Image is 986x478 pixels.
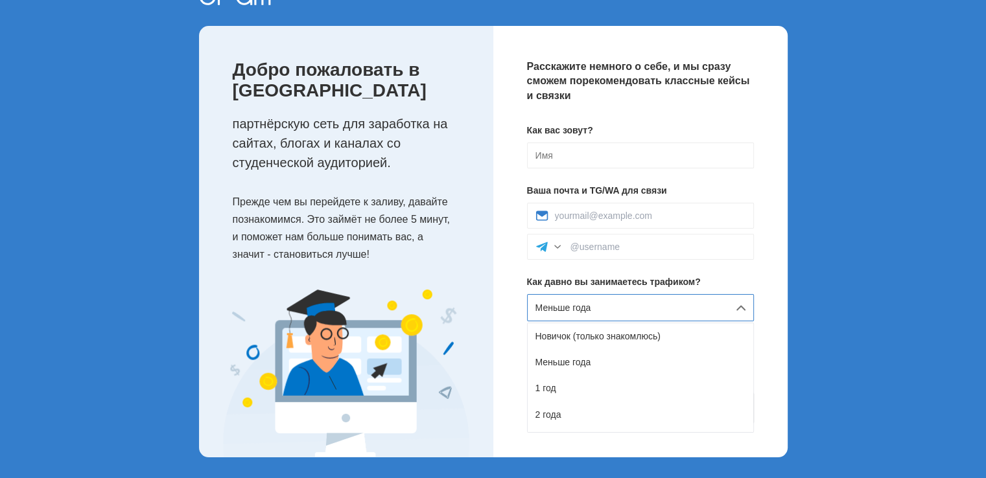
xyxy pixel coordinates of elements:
p: Как вас зовут? [527,124,754,137]
p: Расскажите немного о себе, и мы сразу сможем порекомендовать классные кейсы и связки [527,60,754,103]
p: Прежде чем вы перейдете к заливу, давайте познакомимся. Это займёт не более 5 минут, и поможет на... [233,193,467,264]
img: Expert Image [223,290,469,457]
p: Ваша почта и TG/WA для связи [527,184,754,198]
div: Меньше года [528,349,753,375]
div: 3 года [528,427,753,453]
input: yourmail@example.com [555,211,745,221]
input: @username [570,242,745,252]
p: партнёрскую сеть для заработка на сайтах, блогах и каналах со студенческой аудиторией. [233,114,467,172]
div: 2 года [528,402,753,427]
p: Добро пожаловать в [GEOGRAPHIC_DATA] [233,60,467,101]
div: 1 год [528,375,753,401]
span: Меньше года [535,302,591,313]
p: Как давно вы занимаетесь трафиком? [527,275,754,289]
input: Имя [527,142,754,168]
div: Новичок (только знакомлюсь) [528,323,753,349]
